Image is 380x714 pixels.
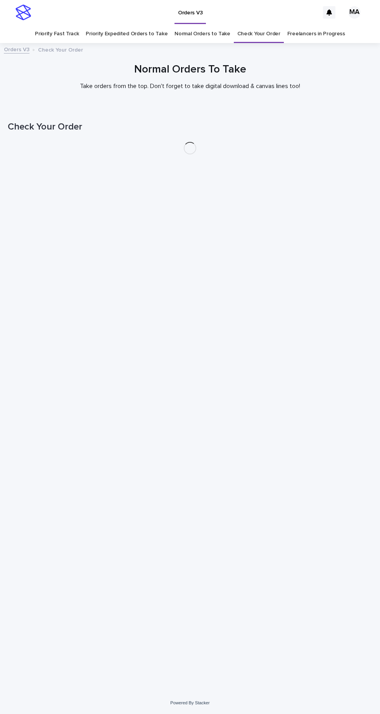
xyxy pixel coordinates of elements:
[16,5,31,20] img: stacker-logo-s-only.png
[170,700,209,705] a: Powered By Stacker
[35,83,345,90] p: Take orders from the top. Don't forget to take digital download & canvas lines too!
[4,45,29,54] a: Orders V3
[237,25,280,43] a: Check Your Order
[86,25,168,43] a: Priority Expedited Orders to Take
[8,121,372,133] h1: Check Your Order
[38,45,83,54] p: Check Your Order
[348,6,361,19] div: MA
[8,63,372,76] h1: Normal Orders To Take
[174,25,230,43] a: Normal Orders to Take
[287,25,345,43] a: Freelancers in Progress
[35,25,79,43] a: Priority Fast Track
